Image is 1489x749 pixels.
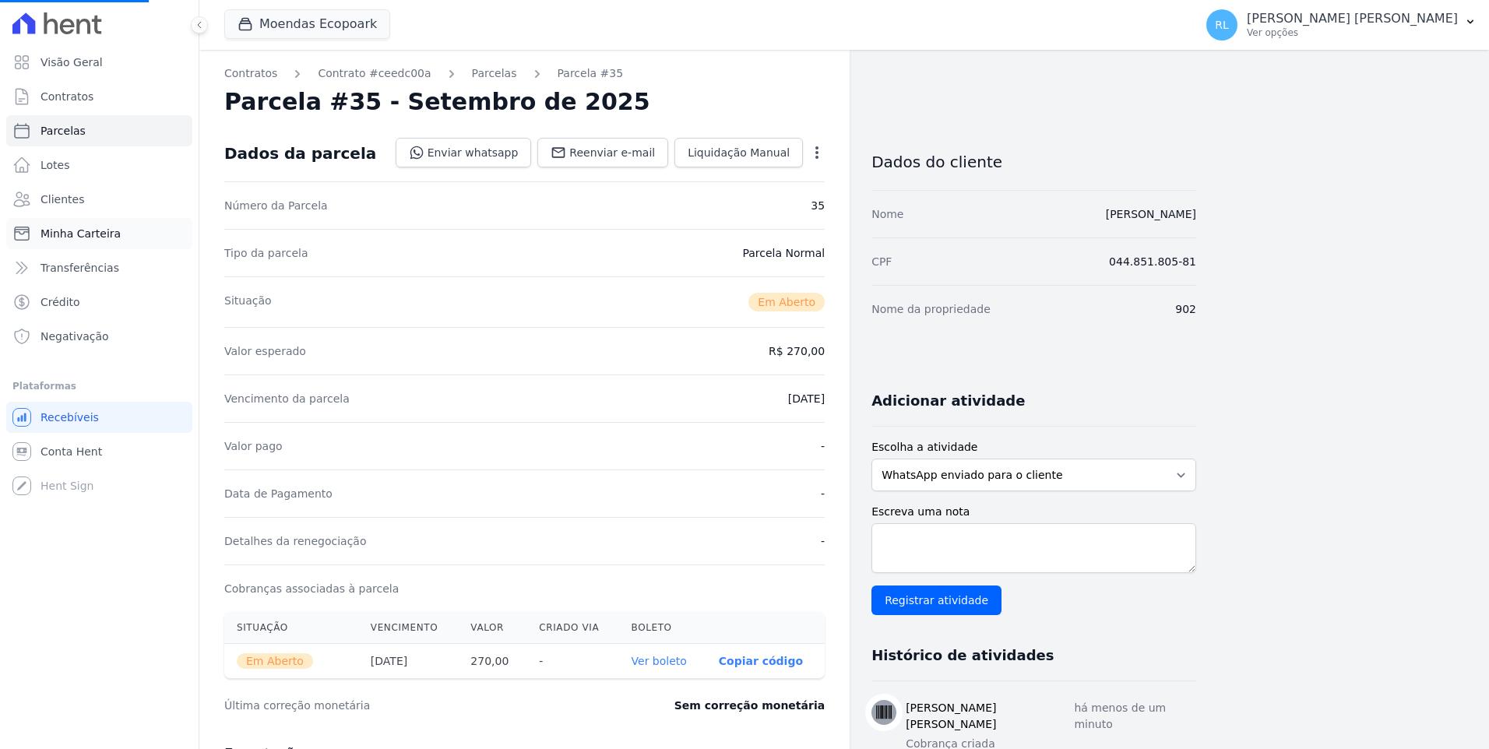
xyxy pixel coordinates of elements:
[1175,301,1196,317] dd: 902
[40,226,121,241] span: Minha Carteira
[821,486,825,501] dd: -
[871,439,1196,455] label: Escolha a atividade
[537,138,668,167] a: Reenviar e-mail
[224,293,272,311] dt: Situação
[40,192,84,207] span: Clientes
[40,260,119,276] span: Transferências
[224,438,283,454] dt: Valor pago
[224,391,350,406] dt: Vencimento da parcela
[1215,19,1229,30] span: RL
[1194,3,1489,47] button: RL [PERSON_NAME] [PERSON_NAME] Ver opções
[6,218,192,249] a: Minha Carteira
[12,377,186,396] div: Plataformas
[526,644,618,679] th: -
[674,698,825,713] dd: Sem correção monetária
[674,138,803,167] a: Liquidação Manual
[224,144,376,163] div: Dados da parcela
[6,184,192,215] a: Clientes
[769,343,825,359] dd: R$ 270,00
[40,89,93,104] span: Contratos
[224,88,650,116] h2: Parcela #35 - Setembro de 2025
[871,301,991,317] dt: Nome da propriedade
[871,254,892,269] dt: CPF
[811,198,825,213] dd: 35
[224,698,579,713] dt: Última correção monetária
[906,700,1074,733] h3: [PERSON_NAME] [PERSON_NAME]
[40,294,80,310] span: Crédito
[40,410,99,425] span: Recebíveis
[569,145,655,160] span: Reenviar e-mail
[40,157,70,173] span: Lotes
[1109,254,1196,269] dd: 044.851.805-81
[1074,700,1196,733] p: há menos de um minuto
[871,585,1001,615] input: Registrar atividade
[458,612,526,644] th: Valor
[224,581,399,596] dt: Cobranças associadas à parcela
[40,123,86,139] span: Parcelas
[224,486,333,501] dt: Data de Pagamento
[358,644,459,679] th: [DATE]
[871,153,1196,171] h3: Dados do cliente
[396,138,532,167] a: Enviar whatsapp
[224,245,308,261] dt: Tipo da parcela
[1247,11,1458,26] p: [PERSON_NAME] [PERSON_NAME]
[6,252,192,283] a: Transferências
[558,65,624,82] a: Parcela #35
[40,55,103,70] span: Visão Geral
[871,504,1196,520] label: Escreva uma nota
[526,612,618,644] th: Criado via
[742,245,825,261] dd: Parcela Normal
[6,47,192,78] a: Visão Geral
[821,438,825,454] dd: -
[871,392,1025,410] h3: Adicionar atividade
[237,653,313,669] span: Em Aberto
[1247,26,1458,39] p: Ver opções
[719,655,803,667] button: Copiar código
[6,81,192,112] a: Contratos
[318,65,431,82] a: Contrato #ceedc00a
[821,533,825,549] dd: -
[40,329,109,344] span: Negativação
[6,436,192,467] a: Conta Hent
[6,321,192,352] a: Negativação
[224,533,367,549] dt: Detalhes da renegociação
[224,198,328,213] dt: Número da Parcela
[6,287,192,318] a: Crédito
[6,115,192,146] a: Parcelas
[6,149,192,181] a: Lotes
[224,9,390,39] button: Moendas Ecopoark
[472,65,517,82] a: Parcelas
[619,612,706,644] th: Boleto
[40,444,102,459] span: Conta Hent
[458,644,526,679] th: 270,00
[688,145,790,160] span: Liquidação Manual
[224,612,358,644] th: Situação
[224,343,306,359] dt: Valor esperado
[1106,208,1196,220] a: [PERSON_NAME]
[224,65,277,82] a: Contratos
[632,655,687,667] a: Ver boleto
[748,293,825,311] span: Em Aberto
[6,402,192,433] a: Recebíveis
[871,206,903,222] dt: Nome
[358,612,459,644] th: Vencimento
[788,391,825,406] dd: [DATE]
[224,65,825,82] nav: Breadcrumb
[871,646,1054,665] h3: Histórico de atividades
